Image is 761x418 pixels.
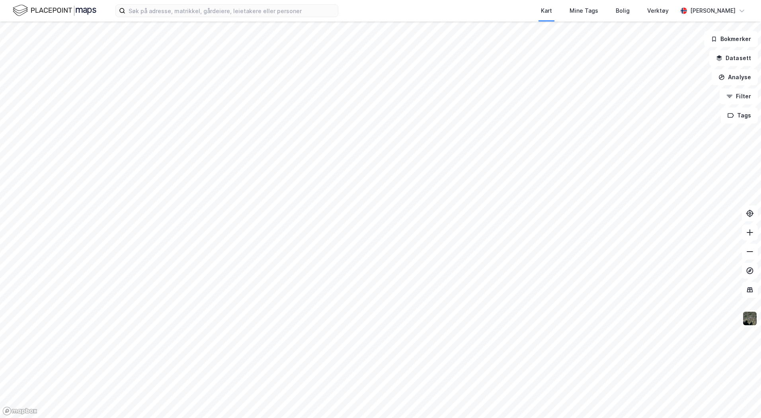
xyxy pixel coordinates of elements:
[647,6,669,16] div: Verktøy
[13,4,96,18] img: logo.f888ab2527a4732fd821a326f86c7f29.svg
[570,6,598,16] div: Mine Tags
[541,6,552,16] div: Kart
[721,380,761,418] iframe: Chat Widget
[616,6,630,16] div: Bolig
[125,5,338,17] input: Søk på adresse, matrikkel, gårdeiere, leietakere eller personer
[690,6,736,16] div: [PERSON_NAME]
